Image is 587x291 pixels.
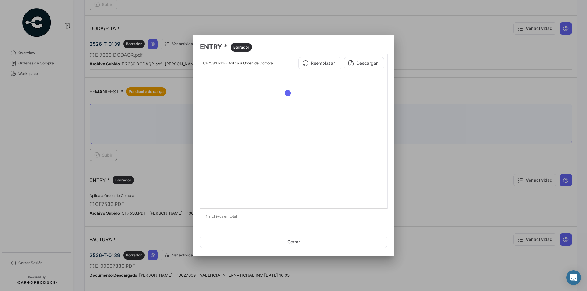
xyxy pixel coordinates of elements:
[200,209,387,224] div: 1 archivos en total
[200,42,387,52] h3: ENTRY *
[566,270,581,285] div: Abrir Intercom Messenger
[344,57,384,69] button: Descargar
[200,236,387,248] button: Cerrar
[203,61,226,65] span: CF7533.PDF
[233,45,249,50] span: Borrador
[298,57,341,69] button: Reemplazar
[226,61,273,65] span: - Aplica a Orden de Compra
